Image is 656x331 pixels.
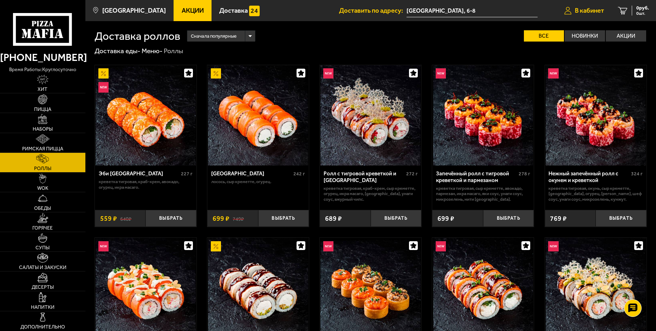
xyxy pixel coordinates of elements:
div: Нежный запечённый ролл с окунем и креветкой [548,170,629,183]
p: креветка тигровая, Сыр креметте, авокадо, пармезан, икра масаго, яки соус, унаги соус, микрозелен... [436,186,530,202]
img: Новинка [548,68,558,79]
s: 749 ₽ [233,215,244,222]
img: Запечённый ролл с тигровой креветкой и пармезаном [433,65,533,165]
span: 769 ₽ [550,215,567,222]
span: Дворцовая площадь, 6-8 [407,4,538,17]
div: [GEOGRAPHIC_DATA] [211,170,292,177]
div: Запечённый ролл с тигровой креветкой и пармезаном [436,170,517,183]
span: [GEOGRAPHIC_DATA] [102,7,166,14]
img: Новинка [98,82,109,92]
a: Доставка еды- [95,47,141,55]
span: 272 г [406,171,418,177]
p: лосось, Сыр креметте, огурец. [211,179,305,185]
span: Доставка [219,7,248,14]
img: Новинка [548,241,558,251]
button: Выбрать [145,210,196,227]
label: Все [524,30,564,42]
div: Роллы [164,46,183,55]
button: Выбрать [596,210,647,227]
a: АкционныйФиладельфия [207,65,309,165]
span: 699 ₽ [437,215,454,222]
a: АкционныйНовинкаЭби Калифорния [95,65,196,165]
span: 689 ₽ [325,215,342,222]
img: Новинка [323,241,333,251]
span: 0 руб. [636,6,649,11]
span: 227 г [181,171,193,177]
button: Выбрать [483,210,534,227]
button: Выбрать [371,210,422,227]
span: Супы [35,245,50,250]
p: креветка тигровая, краб-крем, авокадо, огурец, икра масаго. [99,179,193,190]
a: Меню- [142,47,163,55]
span: Горячее [32,226,53,231]
span: Наборы [33,127,53,132]
span: 699 ₽ [213,215,229,222]
img: Новинка [323,68,333,79]
span: В кабинет [575,7,604,14]
p: креветка тигровая, краб-крем, Сыр креметте, огурец, икра масаго, [GEOGRAPHIC_DATA], унаги соус, а... [324,186,418,202]
label: Новинки [565,30,605,42]
div: Эби [GEOGRAPHIC_DATA] [99,170,180,177]
img: Новинка [436,241,446,251]
span: WOK [37,186,48,191]
span: Акции [182,7,204,14]
span: Напитки [31,305,54,310]
img: Эби Калифорния [96,65,196,165]
span: 0 шт. [636,11,649,15]
p: креветка тигровая, окунь, Сыр креметте, [GEOGRAPHIC_DATA], огурец, [PERSON_NAME], шеф соус, унаги... [548,186,643,202]
img: Новинка [98,241,109,251]
a: НовинкаРолл с тигровой креветкой и Гуакамоле [320,65,421,165]
span: 559 ₽ [100,215,117,222]
span: Десерты [32,285,54,290]
img: Филадельфия [208,65,308,165]
span: Доставить по адресу: [339,7,407,14]
span: 242 г [293,171,305,177]
span: 278 г [519,171,530,177]
label: Акции [606,30,646,42]
span: Римская пицца [22,146,63,151]
img: Ролл с тигровой креветкой и Гуакамоле [320,65,421,165]
img: Акционный [98,68,109,79]
img: Акционный [211,68,221,79]
span: Сначала популярные [191,30,236,43]
span: Роллы [34,166,51,171]
span: Пицца [34,107,51,112]
img: Новинка [436,68,446,79]
img: Акционный [211,241,221,251]
span: Обеды [34,206,51,211]
s: 640 ₽ [120,215,131,222]
img: Нежный запечённый ролл с окунем и креветкой [546,65,646,165]
span: Салаты и закуски [19,265,66,270]
a: НовинкаЗапечённый ролл с тигровой креветкой и пармезаном [432,65,534,165]
a: НовинкаНежный запечённый ролл с окунем и креветкой [545,65,647,165]
button: Выбрать [258,210,309,227]
img: 15daf4d41897b9f0e9f617042186c801.svg [249,6,259,16]
span: Дополнительно [20,325,65,330]
div: Ролл с тигровой креветкой и [GEOGRAPHIC_DATA] [324,170,404,183]
span: 324 г [631,171,643,177]
span: Хит [38,87,47,92]
h1: Доставка роллов [95,31,180,42]
input: Ваш адрес доставки [407,4,538,17]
